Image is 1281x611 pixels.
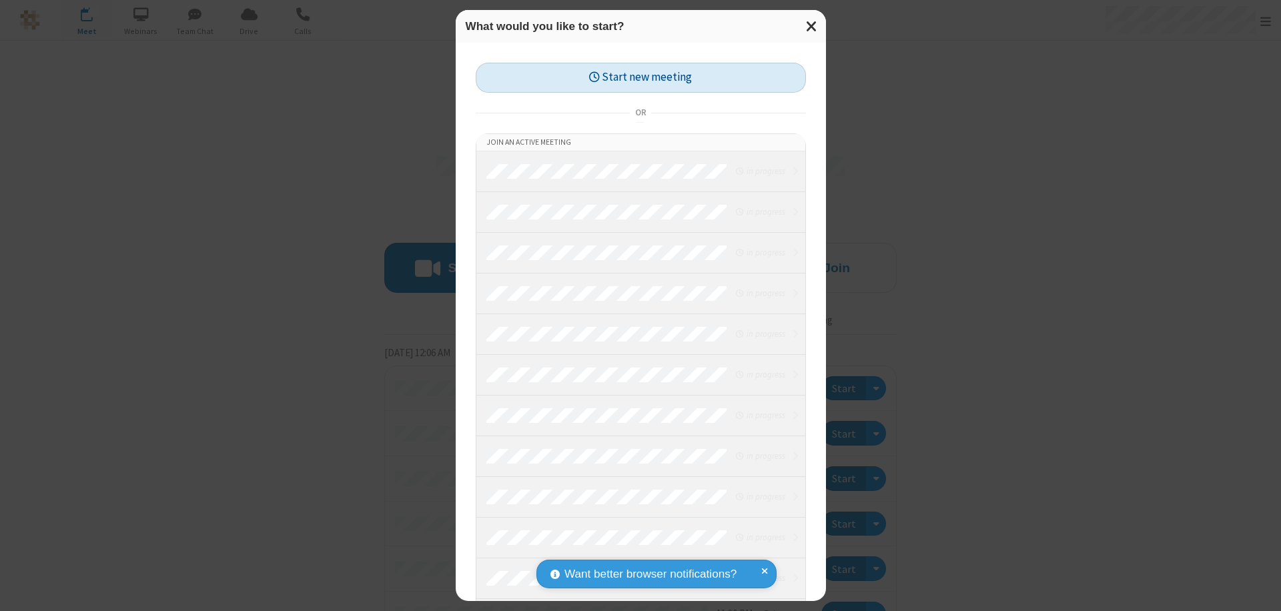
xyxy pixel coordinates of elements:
button: Close modal [798,10,826,43]
span: Want better browser notifications? [564,566,737,583]
span: or [630,103,651,122]
em: in progress [736,531,785,544]
em: in progress [736,165,785,177]
button: Start new meeting [476,63,806,93]
em: in progress [736,409,785,422]
em: in progress [736,205,785,218]
em: in progress [736,246,785,259]
h3: What would you like to start? [466,20,816,33]
li: Join an active meeting [476,134,805,151]
em: in progress [736,287,785,299]
em: in progress [736,450,785,462]
em: in progress [736,368,785,381]
em: in progress [736,328,785,340]
em: in progress [736,490,785,503]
